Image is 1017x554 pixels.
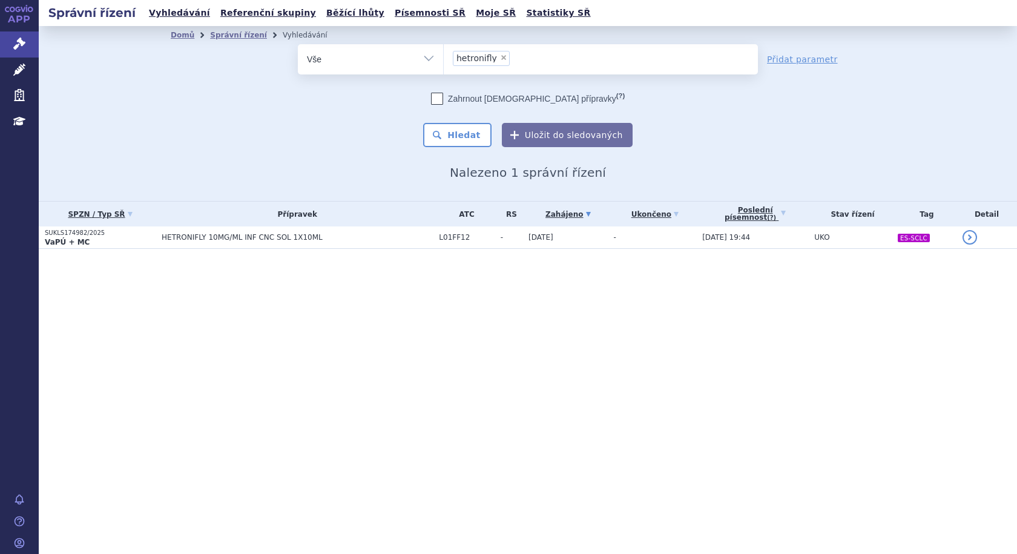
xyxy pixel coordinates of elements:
[283,26,343,44] li: Vyhledávání
[956,202,1017,226] th: Detail
[614,206,697,223] a: Ukončeno
[808,202,891,226] th: Stav řízení
[528,206,607,223] a: Zahájeno
[616,92,625,100] abbr: (?)
[767,214,776,222] abbr: (?)
[500,54,507,61] span: ×
[391,5,469,21] a: Písemnosti SŘ
[898,234,930,242] i: ES-SCLC
[145,5,214,21] a: Vyhledávání
[502,123,633,147] button: Uložit do sledovaných
[450,165,606,180] span: Nalezeno 1 správní řízení
[456,54,497,62] span: hetronifly
[472,5,519,21] a: Moje SŘ
[522,5,594,21] a: Statistiky SŘ
[767,53,838,65] a: Přidat parametr
[513,50,520,65] input: hetronifly
[323,5,388,21] a: Běžící lhůty
[39,4,145,21] h2: Správní řízení
[431,93,625,105] label: Zahrnout [DEMOGRAPHIC_DATA] přípravky
[891,202,956,226] th: Tag
[45,206,156,223] a: SPZN / Typ SŘ
[963,230,977,245] a: detail
[210,31,267,39] a: Správní řízení
[433,202,494,226] th: ATC
[162,233,433,242] span: HETRONIFLY 10MG/ML INF CNC SOL 1X10ML
[614,233,616,242] span: -
[439,233,494,242] span: L01FF12
[528,233,553,242] span: [DATE]
[156,202,433,226] th: Přípravek
[495,202,522,226] th: RS
[501,233,522,242] span: -
[702,233,750,242] span: [DATE] 19:44
[702,202,808,226] a: Poslednípísemnost(?)
[217,5,320,21] a: Referenční skupiny
[45,229,156,237] p: SUKLS174982/2025
[171,31,194,39] a: Domů
[423,123,492,147] button: Hledat
[814,233,829,242] span: UKO
[45,238,90,246] strong: VaPÚ + MC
